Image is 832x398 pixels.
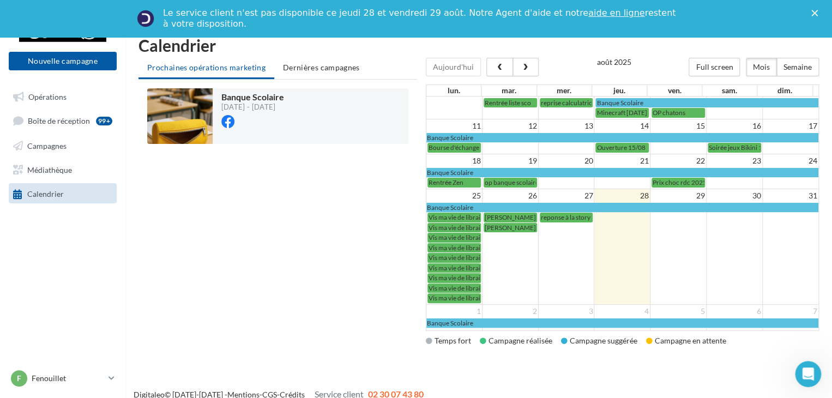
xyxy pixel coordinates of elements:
a: Minecraft [DATE] [595,108,649,117]
span: Vis ma vie de libraire Cultura 250825 [429,254,533,262]
span: Rentrée Zen [429,178,463,186]
td: 14 [594,119,650,132]
div: Campagne suggérée [561,335,637,346]
span: Soirée jeux Bikini 19/08 [709,143,776,152]
td: 16 [706,119,762,132]
span: Vis ma vie de libraire cultura 250825 [429,224,532,232]
td: 28 [594,189,650,202]
span: [PERSON_NAME] [485,224,536,232]
span: Vis ma vie de libraire Cultura 250825 [429,274,533,282]
span: Ouverture 15/08 [596,143,645,152]
a: Vis ma vie de libraire Cultura 250825 [427,273,481,282]
span: Calendrier [27,189,64,198]
div: 99+ [96,117,112,125]
td: 13 [538,119,594,132]
td: 21 [594,154,650,167]
h1: Calendrier [138,37,819,53]
td: 22 [650,154,707,167]
a: OP chatons [652,108,705,117]
span: Vis ma vie de libraire cultura 250825 [429,213,532,221]
th: mer. [536,85,592,96]
a: Médiathèque [7,159,119,179]
span: F [17,373,21,384]
span: Vis ma vie de libraire Cultura 250825 [429,233,533,242]
a: Boîte de réception99+ [7,110,119,130]
a: Campagnes [7,135,119,155]
span: Opérations [28,92,67,101]
td: 4 [594,304,650,318]
h2: août 2025 [596,58,631,66]
td: 3 [538,304,594,318]
th: ven. [647,85,702,96]
a: Vis ma vie de libraire Cultura 250825 [427,233,481,242]
td: 7 [762,304,818,318]
span: Banque Scolaire [427,168,473,177]
a: Banque Scolaire [426,203,818,212]
th: lun. [426,85,481,96]
a: Opérations [7,86,119,106]
a: Ouverture 15/08 [595,143,649,152]
span: Campagnes [27,141,67,150]
td: 15 [650,119,707,132]
span: Dernières campagnes [283,63,360,72]
a: Vis ma vie de libraire Cultura 250825 [427,284,481,293]
td: 27 [538,189,594,202]
span: reponse à la story boxho [541,213,610,221]
span: Vis ma vie de libraire Cultura 250825 [429,294,533,302]
a: Vis ma vie de libraire Cultura 250825 [427,293,481,303]
span: OP chatons [653,108,685,117]
div: Temps fort [426,335,471,346]
span: Bourse d'échange KPOP [429,143,497,152]
button: Full screen [689,58,740,76]
a: Vis ma vie de libraire cultura 250825 [427,213,481,222]
span: reprise calculatrice [541,99,595,107]
a: Bourse d'échange KPOP [427,143,481,152]
a: F Fenouillet [9,368,117,389]
a: Banque Scolaire [426,133,818,142]
span: Vis ma vie de libraire Cultura 250825 [429,284,533,292]
td: 23 [706,154,762,167]
a: reprise calculatrice [540,98,593,107]
td: 20 [538,154,594,167]
td: 26 [482,189,538,202]
span: Prix choc rdc 2025 [653,178,707,186]
a: Vis ma vie de libraire Cultura 250825 [427,263,481,273]
img: Profile image for Service-Client [137,10,154,27]
button: Mois [746,58,777,76]
span: Rentrée liste sco [485,99,531,107]
div: Campagne réalisée [480,335,552,346]
a: aide en ligne [588,8,644,18]
div: Campagne en attente [646,335,726,346]
div: [DATE] - [DATE] [221,104,284,111]
span: Banque Scolaire [427,134,473,142]
div: Le service client n'est pas disponible ce jeudi 28 et vendredi 29 août. Notre Agent d'aide et not... [163,8,678,29]
td: 30 [706,189,762,202]
span: Boîte de réception [28,116,90,125]
span: Vis ma vie de libraire Cultura 250825 [429,244,533,252]
a: reponse à la story boxho [540,213,593,222]
a: op banque scolaire [484,178,537,187]
span: Médiathèque [27,165,72,174]
td: 2 [482,304,538,318]
td: 18 [426,154,483,167]
span: Minecraft [DATE] [596,108,647,117]
td: 6 [706,304,762,318]
th: jeu. [592,85,647,96]
span: Vis ma vie de libraire Cultura 250825 [429,264,533,272]
td: 12 [482,119,538,132]
td: 1 [426,304,483,318]
a: Vis ma vie de libraire Cultura 250825 [427,253,481,262]
a: Vis ma vie de libraire Cultura 250825 [427,243,481,252]
span: Banque Scolaire [221,92,284,102]
a: Prix choc rdc 2025 [652,178,705,187]
a: Soirée jeux Bikini 19/08 [708,143,761,152]
a: Banque Scolaire [595,98,818,107]
a: [PERSON_NAME] [484,223,537,232]
th: sam. [702,85,757,96]
a: Banque Scolaire [426,168,818,177]
td: 11 [426,119,483,132]
th: dim. [757,85,812,96]
a: Rentrée Zen [427,178,481,187]
td: 31 [762,189,818,202]
td: 5 [650,304,707,318]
